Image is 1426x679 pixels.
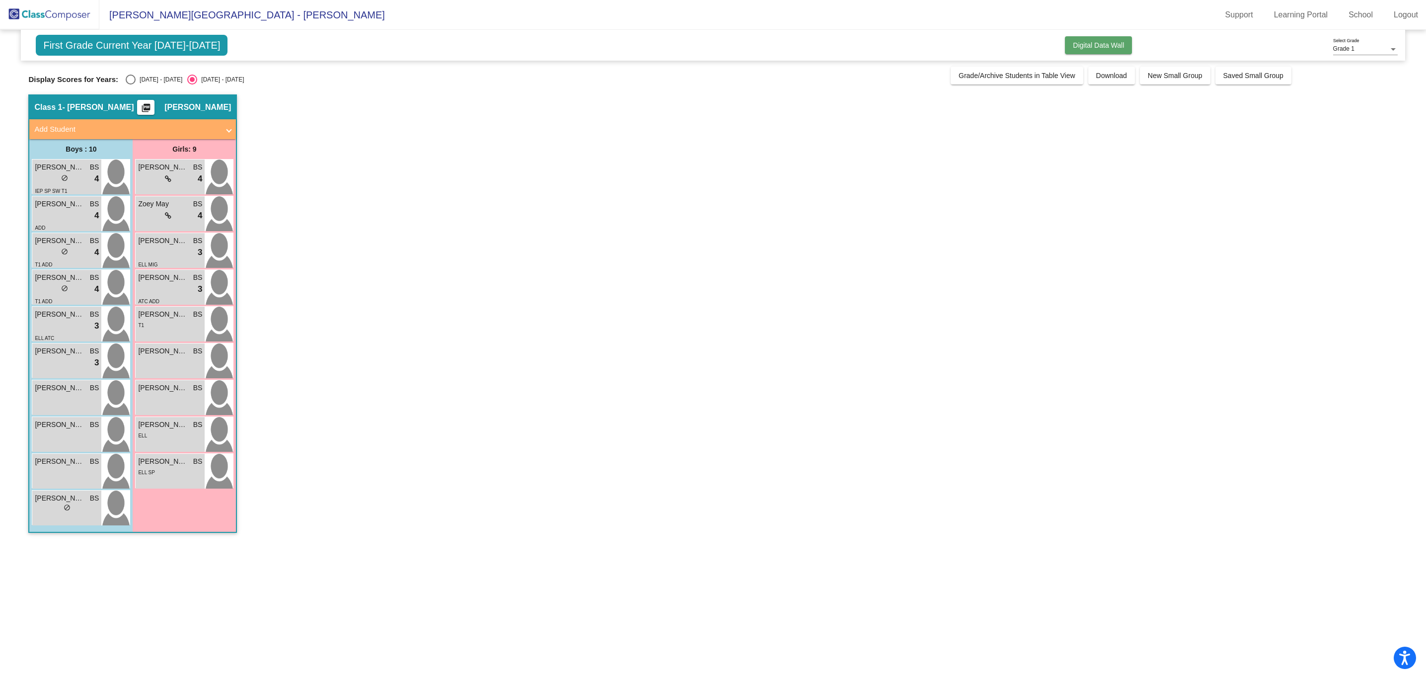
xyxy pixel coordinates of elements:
[1333,45,1354,52] span: Grade 1
[138,420,188,430] span: [PERSON_NAME]
[164,102,231,112] span: [PERSON_NAME]
[94,246,99,259] span: 4
[198,172,202,185] span: 4
[198,209,202,222] span: 4
[1223,72,1283,80] span: Saved Small Group
[193,309,203,320] span: BS
[35,236,84,246] span: [PERSON_NAME]
[90,199,99,209] span: BS
[94,172,99,185] span: 4
[1140,67,1210,85] button: New Small Group
[198,246,202,259] span: 3
[133,139,236,159] div: Girls: 9
[35,309,84,320] span: [PERSON_NAME]
[90,420,99,430] span: BS
[193,272,203,283] span: BS
[138,272,188,283] span: [PERSON_NAME]
[193,199,203,209] span: BS
[99,7,385,23] span: [PERSON_NAME][GEOGRAPHIC_DATA] - [PERSON_NAME]
[193,456,203,467] span: BS
[197,75,244,84] div: [DATE] - [DATE]
[35,272,84,283] span: [PERSON_NAME]
[35,456,84,467] span: [PERSON_NAME]
[94,320,99,333] span: 3
[138,236,188,246] span: [PERSON_NAME]
[1386,7,1426,23] a: Logout
[193,383,203,393] span: BS
[90,346,99,356] span: BS
[138,456,188,467] span: [PERSON_NAME]
[959,72,1075,80] span: Grade/Archive Students in Table View
[90,236,99,246] span: BS
[35,299,52,304] span: T1 ADD
[94,209,99,222] span: 4
[35,336,54,341] span: ELL ATC
[29,119,236,139] mat-expansion-panel-header: Add Student
[1341,7,1381,23] a: School
[193,236,203,246] span: BS
[193,346,203,356] span: BS
[29,139,133,159] div: Boys : 10
[140,103,152,117] mat-icon: picture_as_pdf
[1073,41,1124,49] span: Digital Data Wall
[138,323,144,328] span: T1
[34,102,62,112] span: Class 1
[1215,67,1291,85] button: Saved Small Group
[138,299,159,304] span: ATC ADD
[35,225,45,231] span: ADD
[138,309,188,320] span: [PERSON_NAME]
[198,283,202,296] span: 3
[951,67,1083,85] button: Grade/Archive Students in Table View
[90,493,99,504] span: BS
[35,199,84,209] span: [PERSON_NAME]
[94,283,99,296] span: 4
[61,248,68,255] span: do_not_disturb_alt
[61,285,68,292] span: do_not_disturb_alt
[90,272,99,283] span: BS
[35,162,84,172] span: [PERSON_NAME]
[1266,7,1336,23] a: Learning Portal
[35,346,84,356] span: [PERSON_NAME]
[193,162,203,172] span: BS
[137,100,154,115] button: Print Students Details
[136,75,182,84] div: [DATE] - [DATE]
[36,35,227,56] span: First Grade Current Year [DATE]-[DATE]
[1148,72,1202,80] span: New Small Group
[138,383,188,393] span: [PERSON_NAME]
[138,346,188,356] span: [PERSON_NAME]
[138,470,155,475] span: ELL SP
[1088,67,1135,85] button: Download
[138,262,157,267] span: ELL MIG
[61,174,68,181] span: do_not_disturb_alt
[1217,7,1261,23] a: Support
[28,75,118,84] span: Display Scores for Years:
[90,162,99,172] span: BS
[1065,36,1132,54] button: Digital Data Wall
[35,262,52,267] span: T1 ADD
[35,493,84,504] span: [PERSON_NAME]
[34,124,219,135] mat-panel-title: Add Student
[90,383,99,393] span: BS
[138,433,147,438] span: ELL
[35,420,84,430] span: [PERSON_NAME]
[35,383,84,393] span: [PERSON_NAME]
[1096,72,1127,80] span: Download
[193,420,203,430] span: BS
[90,456,99,467] span: BS
[138,199,188,209] span: Zoey May
[62,102,134,112] span: - [PERSON_NAME]
[138,162,188,172] span: [PERSON_NAME]
[64,504,71,511] span: do_not_disturb_alt
[94,356,99,369] span: 3
[35,188,67,194] span: IEP SP SW T1
[90,309,99,320] span: BS
[126,75,244,85] mat-radio-group: Select an option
